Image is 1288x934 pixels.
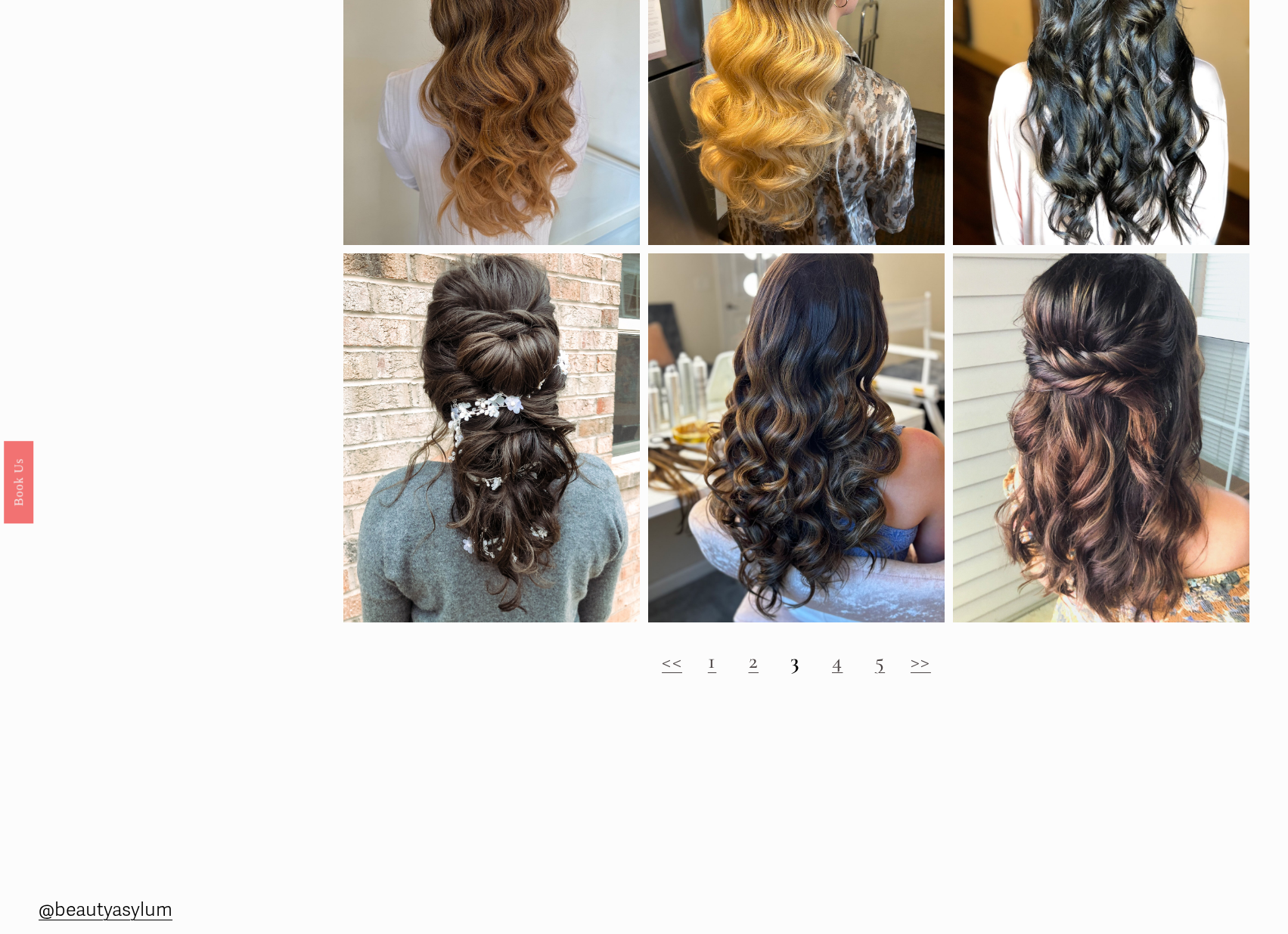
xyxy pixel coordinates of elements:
strong: 3 [790,647,799,674]
a: 1 [708,647,716,674]
a: 5 [875,647,885,674]
a: @beautyasylum [39,892,172,926]
a: 2 [749,647,759,674]
a: 4 [832,647,843,674]
a: Book Us [4,440,33,523]
a: >> [911,647,931,674]
a: << [662,647,682,674]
